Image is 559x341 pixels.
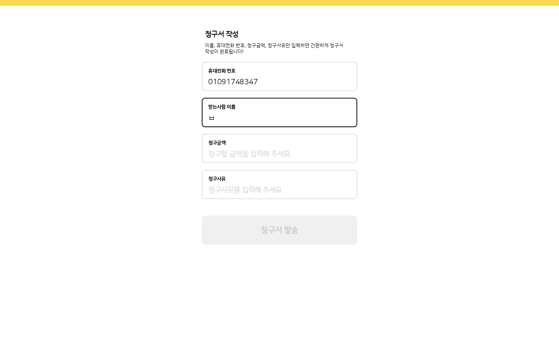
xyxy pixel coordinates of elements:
input: 받는사람 이름 [208,197,351,207]
img: 결제선생 [16,13,63,23]
p: 실제 고객에게 보여지는 모바일 청구서를 작성하고 발송해 보세요! [16,50,543,77]
p: 청구서 작성 [205,114,354,123]
input: 휴대전화 번호 [208,162,351,171]
p: 받는사람 이름 [208,188,236,194]
input: 청구사유 [208,269,351,279]
button: 청구서 발송 [202,300,357,329]
p: 청구사유 [208,260,226,266]
p: 청구금액 [208,224,226,230]
p: 휴대전화 번호 [208,153,236,158]
p: 이름, 휴대전화 번호, 청구금액, 청구사유만 입력하면 간편하게 청구서 작성이 완료됩니다! [205,127,354,140]
input: 청구금액 [208,233,351,243]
